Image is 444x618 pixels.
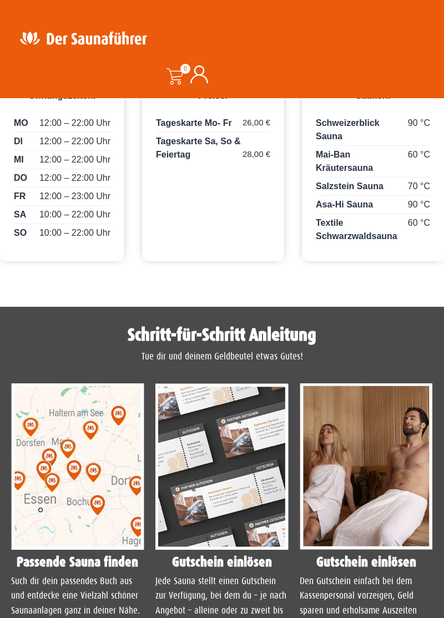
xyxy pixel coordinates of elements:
[156,135,270,161] p: Tageskarte Sa, So & Feiertag
[11,555,144,569] h4: Passende Sauna finden
[316,118,380,141] span: Schweizerblick Sauna
[6,349,438,364] p: Tue dir und deinem Geldbeutel etwas Gutes!
[316,200,373,209] span: Asa-Hi Sauna
[198,91,228,100] span: Preise:
[39,226,110,240] span: 10:00 – 22:00 Uhr
[39,190,110,203] span: 12:00 – 23:00 Uhr
[408,180,430,193] span: 70 °C
[28,91,96,100] span: Öffnungszeiten:
[14,153,24,166] span: MI
[14,135,23,148] span: DI
[39,153,110,166] span: 12:00 – 22:00 Uhr
[39,171,110,185] span: 12:00 – 22:00 Uhr
[155,555,289,569] h4: Gutschein einlösen
[156,116,270,133] p: Tageskarte Mo- Fr
[39,208,110,221] span: 10:00 – 22:00 Uhr
[6,326,438,344] h1: Schritt-für-Schritt Anleitung
[39,116,110,130] span: 12:00 – 22:00 Uhr
[243,148,270,161] span: 28,00 €
[408,116,430,130] span: 90 °C
[180,64,190,74] span: 0
[316,181,384,191] span: Salzstein Sauna
[14,190,26,203] span: FR
[316,150,373,173] span: Mai-Ban Kräutersauna
[14,208,26,221] span: SA
[14,116,28,130] span: MO
[408,148,430,161] span: 60 °C
[14,226,27,240] span: SO
[300,555,433,569] h4: Gutschein einlösen
[408,216,430,230] span: 60 °C
[243,116,270,129] span: 26,00 €
[408,198,430,211] span: 90 °C
[14,171,27,185] span: DO
[316,218,397,241] span: Textile Schwarzwaldsauna
[355,91,390,100] span: Saunen:
[39,135,110,148] span: 12:00 – 22:00 Uhr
